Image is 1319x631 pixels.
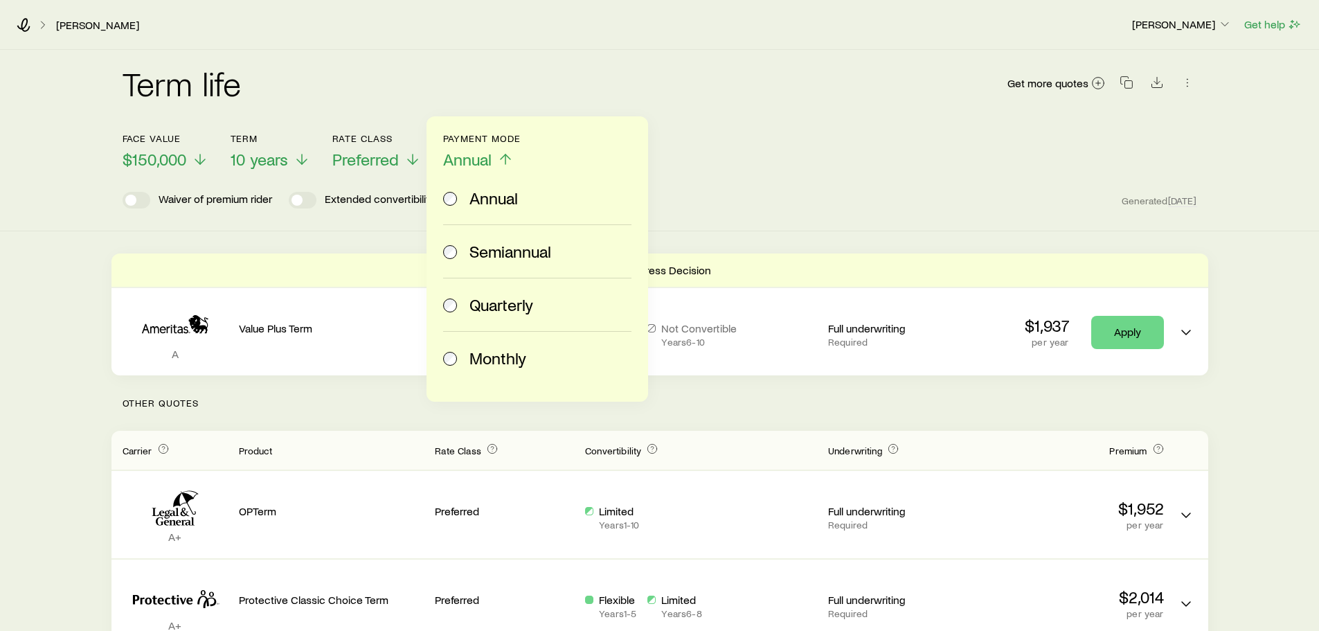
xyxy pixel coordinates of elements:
p: Not Convertible [661,321,737,335]
span: $150,000 [123,150,186,169]
p: Extended convertibility [325,192,435,208]
button: Get help [1244,17,1302,33]
p: Payment Mode [443,133,521,144]
p: per year [978,608,1164,619]
a: [PERSON_NAME] [55,19,140,32]
button: Term10 years [231,133,310,170]
div: Term quotes [111,254,1208,375]
p: A+ [123,530,228,544]
span: Preferred [332,150,399,169]
p: Rate Class [332,133,421,144]
p: Face value [123,133,208,144]
span: Get more quotes [1007,78,1088,89]
span: Product [239,445,273,456]
p: per year [1025,337,1069,348]
button: [PERSON_NAME] [1131,17,1232,33]
span: Generated [1122,195,1196,207]
span: Underwriting [828,445,882,456]
a: Get more quotes [1007,75,1106,91]
p: Waiver of premium rider [159,192,272,208]
p: Preferred [435,593,574,607]
p: A [123,347,228,361]
p: Required [828,337,967,348]
p: [PERSON_NAME] [1132,17,1232,31]
p: $1,952 [978,499,1164,518]
button: Face value$150,000 [123,133,208,170]
p: Limited [661,593,701,607]
p: Years 6 - 10 [661,337,737,348]
p: OPTerm [239,504,424,518]
p: per year [978,519,1164,531]
p: Years 6 - 8 [661,608,701,619]
a: Apply [1091,316,1164,349]
p: Flexible [599,593,636,607]
button: Payment ModeAnnual [443,133,521,170]
p: Preferred [435,504,574,518]
p: Limited [599,504,639,518]
p: $2,014 [978,587,1164,607]
button: Rate ClassPreferred [332,133,421,170]
p: Term [231,133,310,144]
p: Express Decision [627,263,711,277]
p: Full underwriting [828,593,967,607]
span: Premium [1109,445,1147,456]
span: Annual [443,150,492,169]
p: Years 1 - 10 [599,519,639,531]
span: Rate Class [435,445,481,456]
span: 10 years [231,150,288,169]
a: Download CSV [1147,78,1167,91]
p: Protective Classic Choice Term [239,593,424,607]
p: $1,937 [1025,316,1069,335]
p: Value Plus Term [239,321,424,335]
h2: Term life [123,66,242,100]
span: Convertibility [585,445,641,456]
p: Required [828,519,967,531]
span: Carrier [123,445,152,456]
p: Full underwriting [828,321,967,335]
p: Years 1 - 5 [599,608,636,619]
p: Full underwriting [828,504,967,518]
p: Other Quotes [111,375,1208,431]
p: Required [828,608,967,619]
span: [DATE] [1168,195,1197,207]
